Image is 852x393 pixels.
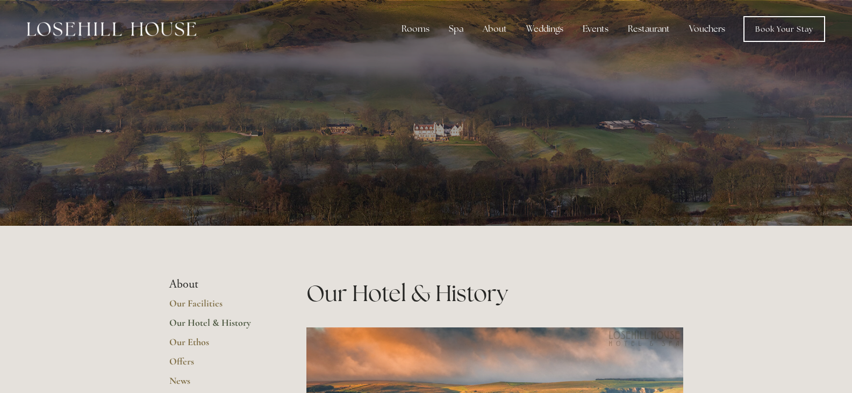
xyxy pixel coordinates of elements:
div: About [474,18,516,40]
img: Losehill House [27,22,196,36]
a: Our Facilities [169,297,272,317]
a: Book Your Stay [743,16,825,42]
div: Weddings [518,18,572,40]
a: Offers [169,355,272,375]
div: Restaurant [619,18,678,40]
a: Our Hotel & History [169,317,272,336]
h1: Our Hotel & History [306,277,683,309]
div: Events [574,18,617,40]
li: About [169,277,272,291]
div: Rooms [393,18,438,40]
a: Vouchers [681,18,734,40]
div: Spa [440,18,472,40]
a: Our Ethos [169,336,272,355]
